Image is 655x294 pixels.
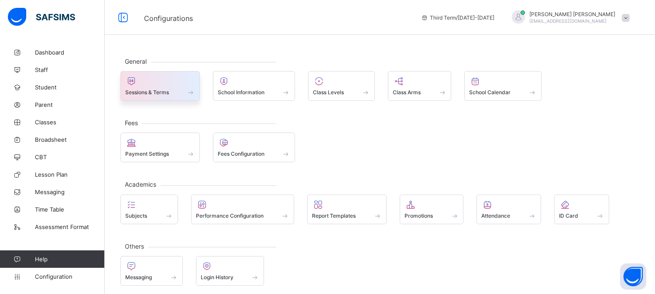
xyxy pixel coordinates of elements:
[120,256,183,286] div: Messaging
[35,188,105,195] span: Messaging
[35,206,105,213] span: Time Table
[125,212,147,219] span: Subjects
[125,150,169,157] span: Payment Settings
[196,256,264,286] div: Login History
[35,119,105,126] span: Classes
[35,273,104,280] span: Configuration
[218,89,264,96] span: School Information
[477,195,541,224] div: Attendance
[144,14,193,23] span: Configurations
[313,89,344,96] span: Class Levels
[35,84,105,91] span: Student
[620,263,646,290] button: Open asap
[388,71,452,101] div: Class Arms
[201,274,233,280] span: Login History
[120,58,151,65] span: General
[218,150,264,157] span: Fees Configuration
[421,14,494,21] span: session/term information
[393,89,421,96] span: Class Arms
[120,195,178,224] div: Subjects
[125,274,152,280] span: Messaging
[400,195,464,224] div: Promotions
[559,212,578,219] span: ID Card
[35,154,105,161] span: CBT
[35,101,105,108] span: Parent
[120,133,200,162] div: Payment Settings
[120,243,148,250] span: Others
[405,212,433,219] span: Promotions
[8,8,75,26] img: safsims
[196,212,264,219] span: Performance Configuration
[307,195,387,224] div: Report Templates
[529,11,615,17] span: [PERSON_NAME] [PERSON_NAME]
[120,119,142,126] span: Fees
[191,195,295,224] div: Performance Configuration
[35,171,105,178] span: Lesson Plan
[503,10,634,25] div: GERALDINEUGWU
[35,49,105,56] span: Dashboard
[35,256,104,263] span: Help
[35,223,105,230] span: Assessment Format
[213,133,295,162] div: Fees Configuration
[308,71,375,101] div: Class Levels
[469,89,511,96] span: School Calendar
[481,212,510,219] span: Attendance
[529,18,607,24] span: [EMAIL_ADDRESS][DOMAIN_NAME]
[312,212,356,219] span: Report Templates
[120,181,161,188] span: Academics
[35,136,105,143] span: Broadsheet
[213,71,295,101] div: School Information
[120,71,200,101] div: Sessions & Terms
[125,89,169,96] span: Sessions & Terms
[554,195,609,224] div: ID Card
[464,71,542,101] div: School Calendar
[35,66,105,73] span: Staff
